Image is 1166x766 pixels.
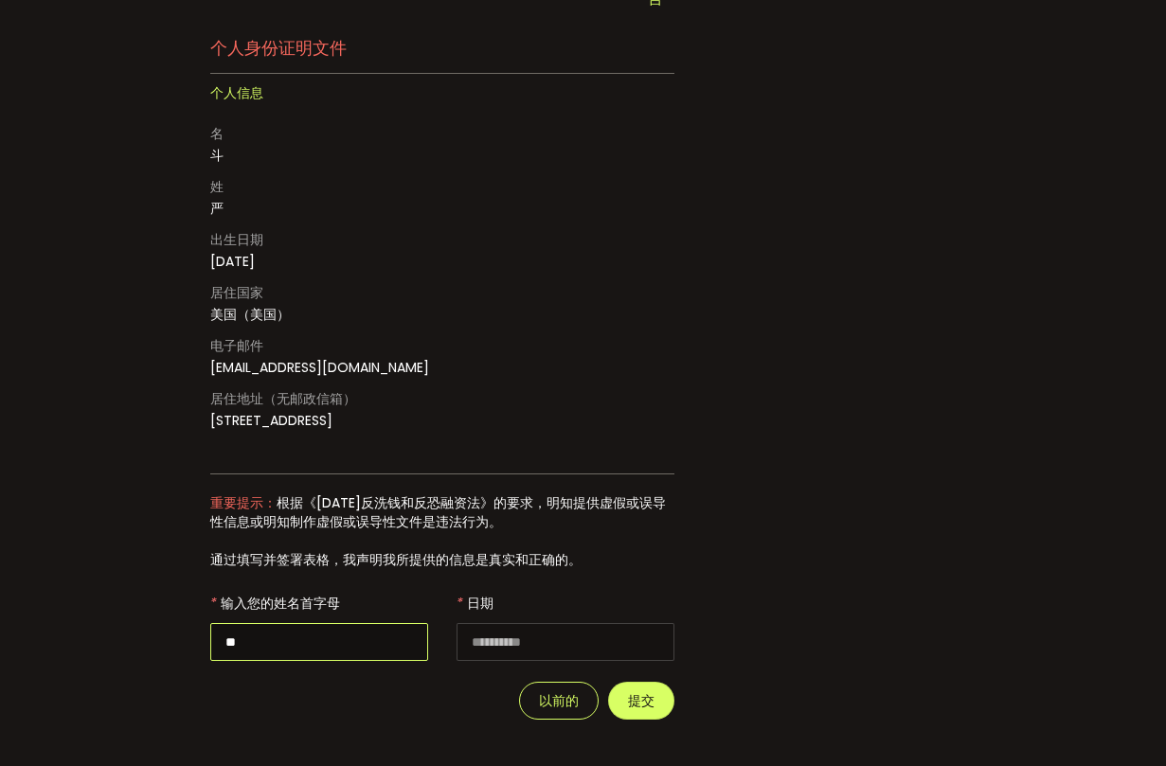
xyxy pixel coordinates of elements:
button: 提交 [608,682,674,720]
font: 以前的 [539,693,579,708]
font: 美国（美国） [210,305,290,324]
font: 姓 [210,177,224,196]
font: 居住国家 [210,283,263,302]
input: 123 [457,623,674,661]
font: [STREET_ADDRESS] [210,411,332,430]
font: 斗 [210,146,224,165]
font: 通过填写并签署表格，我声明我所提供的信息是真实和正确的。 [210,550,582,569]
font: 重要提示： [210,493,277,512]
font: 邮政编码 [489,452,542,471]
div: 聊天小工具 [1071,675,1166,766]
font: 电子邮件 [210,336,263,355]
font: 出生日期 [210,230,263,249]
font: 个人身份证明文件 [210,36,347,60]
font: 提交 [628,691,655,710]
iframe: 聊天小部件 [1071,675,1166,766]
font: 严 [210,199,224,218]
font: 名 [210,124,224,143]
font: 根据《[DATE]反洗钱和反恐融资法》的要求，明知提供虚假或误导性信息或明知制作虚假或误导性文件是违法行为。 [210,493,666,531]
font: [EMAIL_ADDRESS][DOMAIN_NAME] [210,358,429,377]
font: 状态 [350,452,376,471]
button: 以前的 [519,682,599,720]
font: [DATE] [210,252,255,271]
font: 居住地址（无邮政信箱） [210,389,356,408]
font: 个人信息 [210,83,263,102]
font: 市郊 [210,452,237,471]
